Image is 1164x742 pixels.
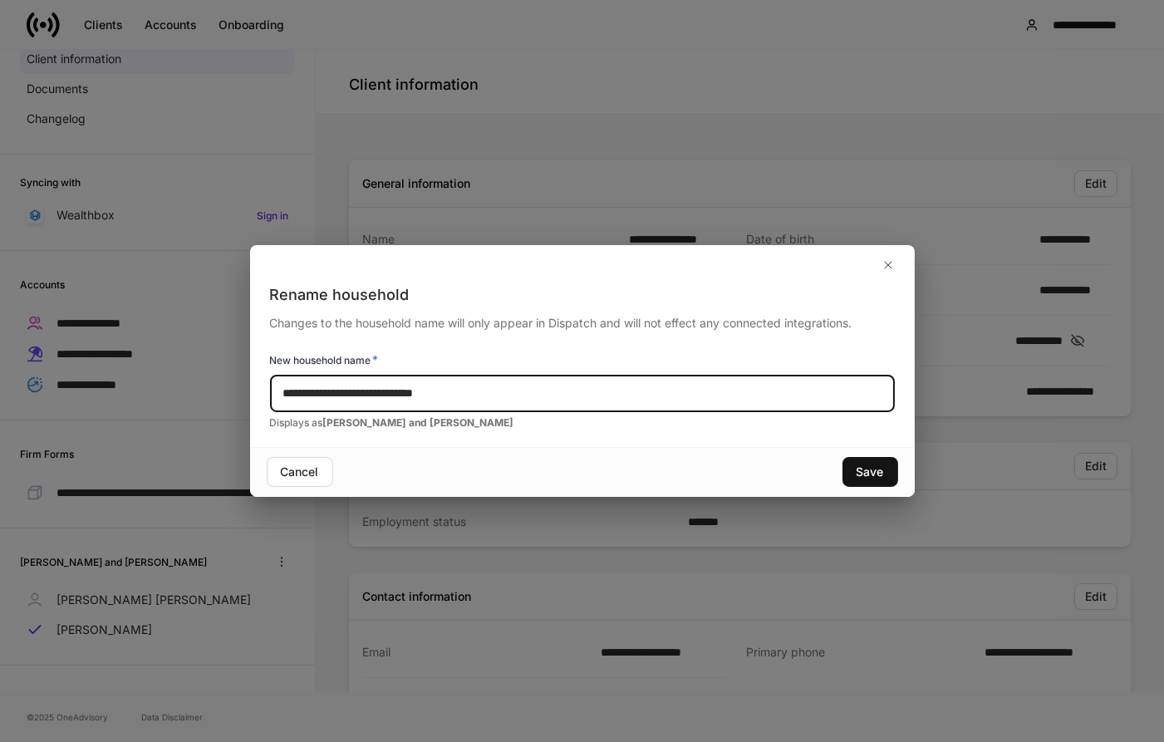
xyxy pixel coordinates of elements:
[267,457,333,487] button: Cancel
[842,457,898,487] button: Save
[270,415,895,430] h6: Displays as
[270,351,379,368] h6: New household name
[323,416,514,429] strong: [PERSON_NAME] and [PERSON_NAME]
[857,464,884,480] div: Save
[270,305,895,332] div: Changes to the household name will only appear in Dispatch and will not effect any connected inte...
[270,285,895,305] div: Rename household
[281,464,319,480] div: Cancel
